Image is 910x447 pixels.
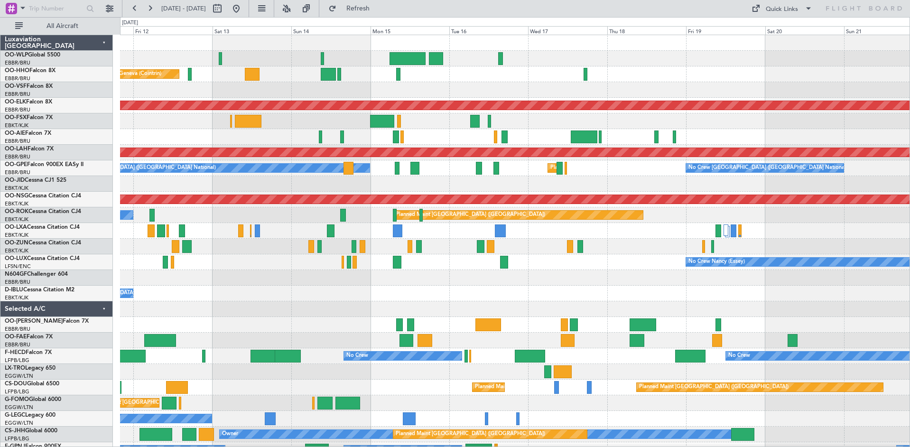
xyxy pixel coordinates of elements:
div: Planned Maint [GEOGRAPHIC_DATA] ([GEOGRAPHIC_DATA]) [639,380,789,394]
a: OO-AIEFalcon 7X [5,130,51,136]
a: OO-VSFFalcon 8X [5,84,53,89]
div: Planned Maint [GEOGRAPHIC_DATA] ([GEOGRAPHIC_DATA]) [475,380,624,394]
div: Planned Maint [GEOGRAPHIC_DATA] ([GEOGRAPHIC_DATA]) [396,208,545,222]
span: LX-TRO [5,365,25,371]
div: [DATE] [122,19,138,27]
div: No Crew [GEOGRAPHIC_DATA] ([GEOGRAPHIC_DATA] National) [688,161,847,175]
a: EBBR/BRU [5,153,30,160]
span: G-FOMO [5,397,29,402]
a: OO-ZUNCessna Citation CJ4 [5,240,81,246]
div: Sat 13 [213,26,291,35]
a: EBKT/KJK [5,122,28,129]
a: OO-NSGCessna Citation CJ4 [5,193,81,199]
span: OO-LXA [5,224,27,230]
div: Thu 18 [607,26,686,35]
a: EBBR/BRU [5,138,30,145]
a: EGGW/LTN [5,419,33,427]
a: LFPB/LBG [5,357,29,364]
div: Tue 16 [449,26,528,35]
a: EBKT/KJK [5,247,28,254]
div: Planned Maint [GEOGRAPHIC_DATA] ([GEOGRAPHIC_DATA] National) [550,161,722,175]
span: OO-AIE [5,130,25,136]
span: G-LEGC [5,412,25,418]
span: OO-ROK [5,209,28,214]
a: EBBR/BRU [5,75,30,82]
a: EBKT/KJK [5,294,28,301]
a: LFPB/LBG [5,388,29,395]
a: OO-JIDCessna CJ1 525 [5,177,66,183]
div: Wed 17 [528,26,607,35]
a: OO-ELKFalcon 8X [5,99,52,105]
div: No Crew [728,349,750,363]
button: All Aircraft [10,19,103,34]
a: OO-FAEFalcon 7X [5,334,53,340]
a: OO-LAHFalcon 7X [5,146,54,152]
a: OO-ROKCessna Citation CJ4 [5,209,81,214]
span: OO-WLP [5,52,28,58]
span: OO-ZUN [5,240,28,246]
span: OO-LAH [5,146,28,152]
a: CS-JHHGlobal 6000 [5,428,57,434]
div: No Crew Nancy (Essey) [688,255,745,269]
div: Planned Maint [GEOGRAPHIC_DATA] ([GEOGRAPHIC_DATA]) [396,427,545,441]
a: EBKT/KJK [5,216,28,223]
span: F-HECD [5,350,26,355]
a: G-FOMOGlobal 6000 [5,397,61,402]
a: D-IBLUCessna Citation M2 [5,287,74,293]
a: OO-GPEFalcon 900EX EASy II [5,162,84,168]
a: EGGW/LTN [5,372,33,380]
a: OO-LXACessna Citation CJ4 [5,224,80,230]
span: OO-JID [5,177,25,183]
div: Fri 19 [686,26,765,35]
span: [DATE] - [DATE] [161,4,206,13]
button: Quick Links [747,1,817,16]
div: Planned Maint Geneva (Cointrin) [83,67,161,81]
a: CS-DOUGlobal 6500 [5,381,59,387]
button: Refresh [324,1,381,16]
a: EBKT/KJK [5,200,28,207]
span: OO-LUX [5,256,27,261]
a: G-LEGCLegacy 600 [5,412,56,418]
a: OO-WLPGlobal 5500 [5,52,60,58]
span: OO-ELK [5,99,26,105]
span: OO-NSG [5,193,28,199]
a: LFSN/ENC [5,263,31,270]
span: OO-GPE [5,162,27,168]
a: OO-LUXCessna Citation CJ4 [5,256,80,261]
div: Sat 20 [765,26,844,35]
a: OO-HHOFalcon 8X [5,68,56,74]
a: LX-TROLegacy 650 [5,365,56,371]
a: OO-FSXFalcon 7X [5,115,53,121]
div: Fri 12 [133,26,212,35]
a: LFPB/LBG [5,435,29,442]
a: EBKT/KJK [5,185,28,192]
span: OO-FAE [5,334,27,340]
a: EBBR/BRU [5,169,30,176]
span: OO-FSX [5,115,27,121]
div: Owner [222,427,238,441]
a: EBBR/BRU [5,91,30,98]
a: EBBR/BRU [5,341,30,348]
input: Trip Number [29,1,84,16]
div: Quick Links [766,5,798,14]
a: EBKT/KJK [5,232,28,239]
span: D-IBLU [5,287,23,293]
span: Refresh [338,5,378,12]
span: N604GF [5,271,27,277]
span: CS-DOU [5,381,27,387]
a: OO-[PERSON_NAME]Falcon 7X [5,318,89,324]
a: EGGW/LTN [5,404,33,411]
a: EBBR/BRU [5,59,30,66]
a: EBBR/BRU [5,326,30,333]
span: All Aircraft [25,23,100,29]
div: No Crew [346,349,368,363]
span: OO-VSF [5,84,27,89]
span: CS-JHH [5,428,25,434]
a: EBBR/BRU [5,106,30,113]
a: F-HECDFalcon 7X [5,350,52,355]
span: OO-[PERSON_NAME] [5,318,63,324]
span: OO-HHO [5,68,29,74]
div: No Crew [GEOGRAPHIC_DATA] ([GEOGRAPHIC_DATA] National) [57,161,216,175]
a: N604GFChallenger 604 [5,271,68,277]
a: EBBR/BRU [5,279,30,286]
